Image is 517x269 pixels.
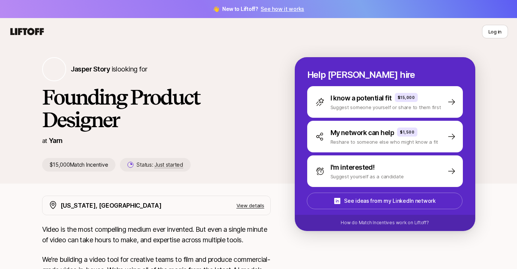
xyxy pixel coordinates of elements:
p: How do Match Incentives work on Liftoff? [341,219,429,226]
a: See how it works [261,6,304,12]
p: is looking for [71,64,147,74]
p: Reshare to someone else who might know a fit [331,138,438,146]
p: $15,000 Match Incentive [42,158,116,172]
p: View details [237,202,264,209]
p: $1,500 [400,129,414,135]
span: Just started [155,161,183,168]
span: 👋 New to Liftoff? [213,5,304,14]
span: Jasper Story [71,65,110,73]
button: See ideas from my LinkedIn network [307,193,462,209]
p: Status: [136,160,183,169]
p: I know a potential fit [331,93,392,103]
p: Suggest yourself as a candidate [331,173,404,180]
p: My network can help [331,128,394,138]
h1: Founding Product Designer [42,86,271,131]
p: Video is the most compelling medium ever invented. But even a single minute of video can take hou... [42,224,271,245]
p: Suggest someone yourself or share to them first [331,103,441,111]
p: [US_STATE], [GEOGRAPHIC_DATA] [61,201,162,210]
button: Log in [482,25,508,38]
p: $15,000 [398,94,415,100]
p: I'm interested! [331,162,375,173]
p: at [42,136,47,146]
p: Help [PERSON_NAME] hire [307,70,463,80]
p: See ideas from my LinkedIn network [344,196,435,205]
a: Yarn [49,137,63,144]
